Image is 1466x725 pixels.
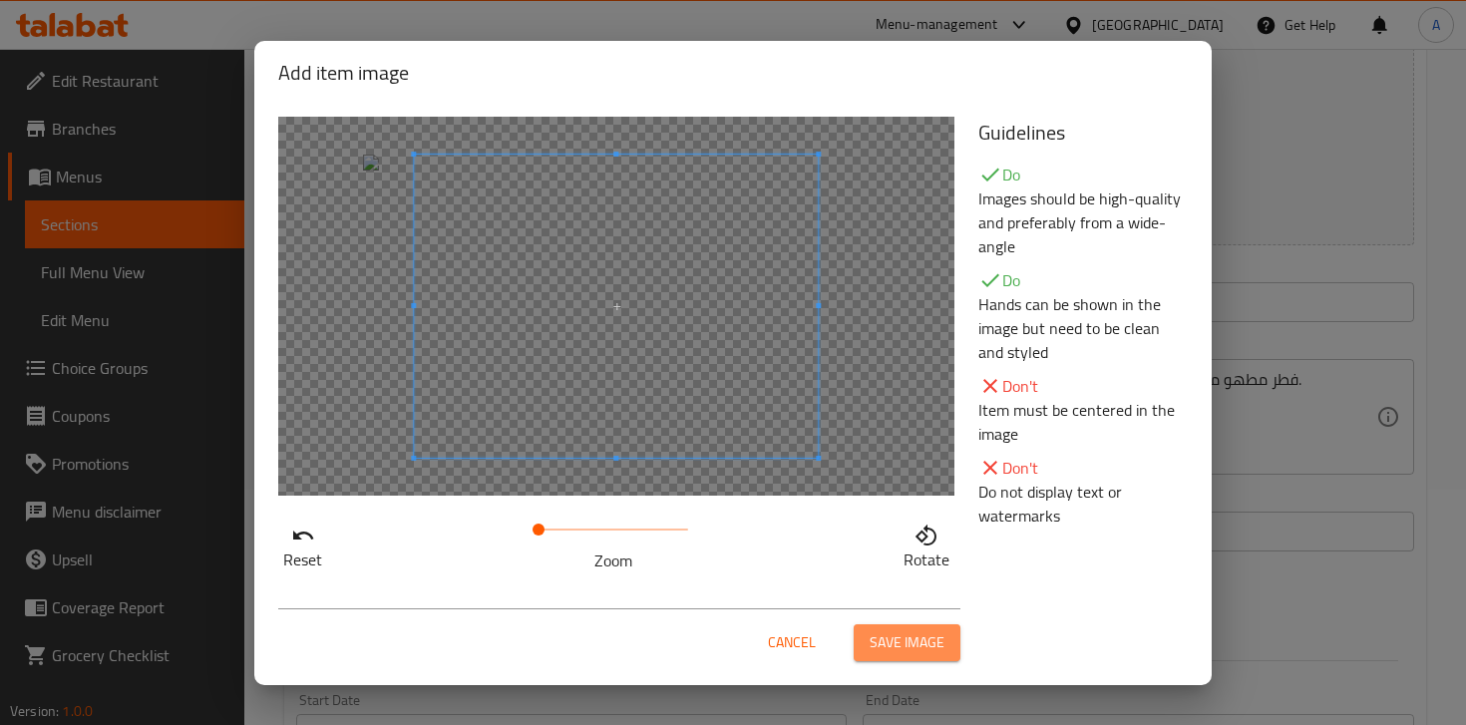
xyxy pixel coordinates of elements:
[870,630,944,655] span: Save image
[854,624,960,661] button: Save image
[978,480,1188,528] p: Do not display text or watermarks
[978,268,1188,292] p: Do
[283,547,322,571] p: Reset
[278,519,327,568] button: Reset
[899,519,954,568] button: Rotate
[978,163,1188,186] p: Do
[978,456,1188,480] p: Don't
[760,624,824,661] button: Cancel
[904,547,949,571] p: Rotate
[539,548,688,572] p: Zoom
[978,117,1188,149] h5: Guidelines
[768,630,816,655] span: Cancel
[978,398,1188,446] p: Item must be centered in the image
[978,374,1188,398] p: Don't
[978,186,1188,258] p: Images should be high-quality and preferably from a wide-angle
[978,292,1188,364] p: Hands can be shown in the image but need to be clean and styled
[278,57,1188,89] h2: Add item image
